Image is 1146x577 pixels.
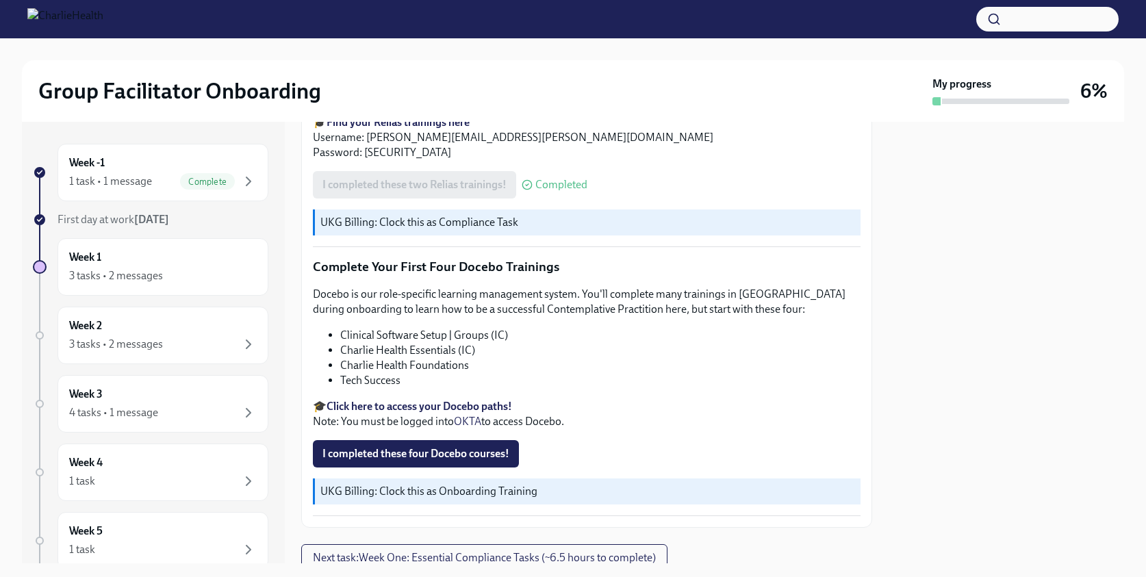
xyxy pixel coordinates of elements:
strong: [DATE] [134,213,169,226]
strong: My progress [932,77,991,92]
a: Week -11 task • 1 messageComplete [33,144,268,201]
span: I completed these four Docebo courses! [322,447,509,461]
li: Charlie Health Foundations [340,358,861,373]
h3: 6% [1080,79,1108,103]
span: Completed [535,179,587,190]
span: First day at work [58,213,169,226]
div: 3 tasks • 2 messages [69,268,163,283]
div: 1 task [69,542,95,557]
a: Click here to access your Docebo paths! [327,400,512,413]
div: 4 tasks • 1 message [69,405,158,420]
a: Week 23 tasks • 2 messages [33,307,268,364]
button: Next task:Week One: Essential Compliance Tasks (~6.5 hours to complete) [301,544,667,572]
p: Complete Your First Four Docebo Trainings [313,258,861,276]
p: 🎓 Note: You must be logged into to access Docebo. [313,399,861,429]
h6: Week 4 [69,455,103,470]
div: 1 task [69,474,95,489]
div: 1 task • 1 message [69,174,152,189]
p: 🎓 Username: [PERSON_NAME][EMAIL_ADDRESS][PERSON_NAME][DOMAIN_NAME] Password: [SECURITY_DATA] [313,115,861,160]
a: OKTA [454,415,481,428]
button: I completed these four Docebo courses! [313,440,519,467]
img: CharlieHealth [27,8,103,30]
a: Week 41 task [33,444,268,501]
li: Charlie Health Essentials (IC) [340,343,861,358]
p: Docebo is our role-specific learning management system. You'll complete many trainings in [GEOGRA... [313,287,861,317]
h6: Week 1 [69,250,101,265]
a: Week 34 tasks • 1 message [33,375,268,433]
h2: Group Facilitator Onboarding [38,77,321,105]
a: Week 51 task [33,512,268,569]
h6: Week 5 [69,524,103,539]
a: Find your Relias trainings here [327,116,470,129]
div: 3 tasks • 2 messages [69,337,163,352]
li: Tech Success [340,373,861,388]
a: First day at work[DATE] [33,212,268,227]
span: Complete [180,177,235,187]
a: Week 13 tasks • 2 messages [33,238,268,296]
p: UKG Billing: Clock this as Compliance Task [320,215,855,230]
h6: Week 2 [69,318,102,333]
h6: Week -1 [69,155,105,170]
li: Clinical Software Setup | Groups (IC) [340,328,861,343]
p: UKG Billing: Clock this as Onboarding Training [320,484,855,499]
span: Next task : Week One: Essential Compliance Tasks (~6.5 hours to complete) [313,551,656,565]
h6: Week 3 [69,387,103,402]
